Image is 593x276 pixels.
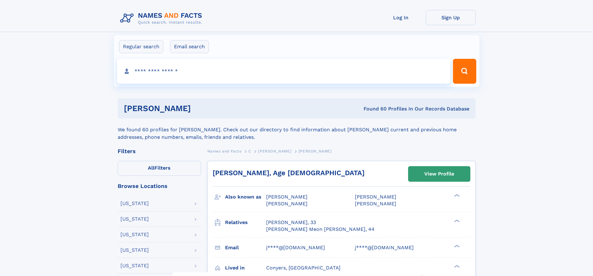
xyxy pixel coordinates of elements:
[453,194,460,198] div: ❯
[248,149,251,153] span: C
[266,194,308,200] span: [PERSON_NAME]
[118,148,201,154] div: Filters
[148,165,154,171] span: All
[225,263,266,273] h3: Lived in
[120,217,149,222] div: [US_STATE]
[124,105,277,112] h1: [PERSON_NAME]
[453,219,460,223] div: ❯
[118,10,207,27] img: Logo Names and Facts
[225,242,266,253] h3: Email
[299,149,332,153] span: [PERSON_NAME]
[207,147,242,155] a: Names and Facts
[170,40,209,53] label: Email search
[258,149,291,153] span: [PERSON_NAME]
[453,244,460,248] div: ❯
[225,217,266,228] h3: Relatives
[118,119,476,141] div: We found 60 profiles for [PERSON_NAME]. Check out our directory to find information about [PERSON...
[266,226,374,233] a: [PERSON_NAME] Meon [PERSON_NAME], 44
[118,161,201,176] label: Filters
[120,201,149,206] div: [US_STATE]
[426,10,476,25] a: Sign Up
[258,147,291,155] a: [PERSON_NAME]
[355,201,396,207] span: [PERSON_NAME]
[266,201,308,207] span: [PERSON_NAME]
[120,232,149,237] div: [US_STATE]
[120,263,149,268] div: [US_STATE]
[225,192,266,202] h3: Also known as
[376,10,426,25] a: Log In
[408,166,470,181] a: View Profile
[119,40,163,53] label: Regular search
[355,194,396,200] span: [PERSON_NAME]
[453,59,476,84] button: Search Button
[118,183,201,189] div: Browse Locations
[248,147,251,155] a: C
[453,264,460,268] div: ❯
[277,105,469,112] div: Found 60 Profiles In Our Records Database
[213,169,365,177] a: [PERSON_NAME], Age [DEMOGRAPHIC_DATA]
[424,167,454,181] div: View Profile
[266,265,341,271] span: Conyers, [GEOGRAPHIC_DATA]
[117,59,450,84] input: search input
[120,248,149,253] div: [US_STATE]
[266,219,316,226] a: [PERSON_NAME], 33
